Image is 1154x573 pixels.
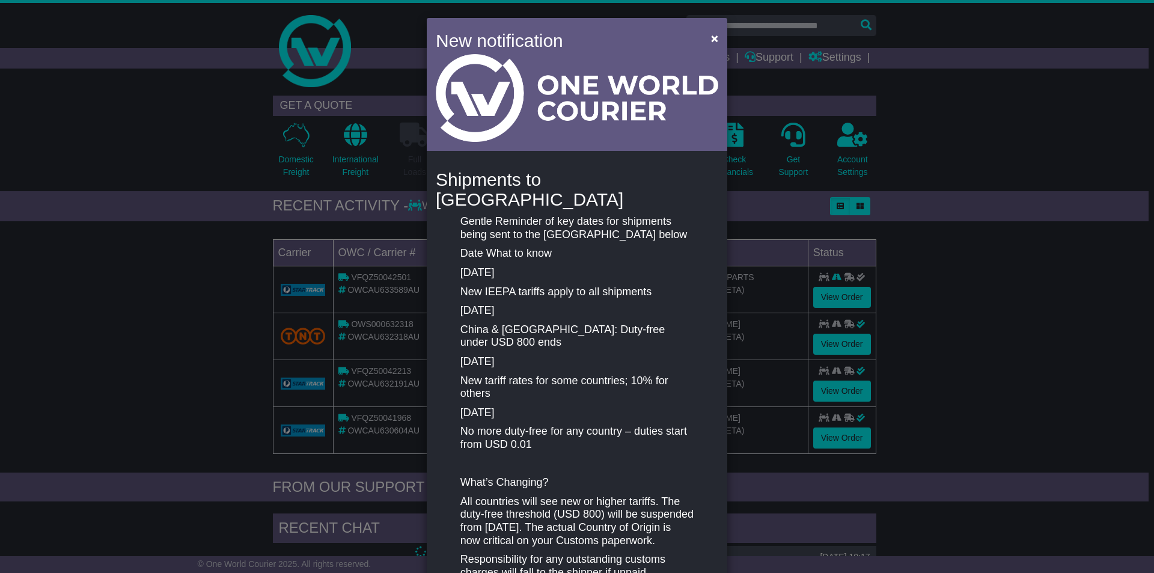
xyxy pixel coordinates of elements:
span: × [711,31,718,45]
p: Date What to know [460,247,694,260]
p: China & [GEOGRAPHIC_DATA]: Duty-free under USD 800 ends [460,323,694,349]
p: [DATE] [460,266,694,280]
p: No more duty-free for any country – duties start from USD 0.01 [460,425,694,451]
p: New IEEPA tariffs apply to all shipments [460,286,694,299]
button: Close [705,26,724,51]
p: All countries will see new or higher tariffs. The duty-free threshold (USD 800) will be suspended... [460,495,694,547]
p: New tariff rates for some countries; 10% for others [460,375,694,400]
h4: Shipments to [GEOGRAPHIC_DATA] [436,170,718,209]
p: [DATE] [460,304,694,317]
p: Gentle Reminder of key dates for shipments being sent to the [GEOGRAPHIC_DATA] below [460,215,694,241]
p: [DATE] [460,406,694,420]
p: [DATE] [460,355,694,369]
img: Light [436,54,718,142]
p: What’s Changing? [460,476,694,489]
h4: New notification [436,27,694,54]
